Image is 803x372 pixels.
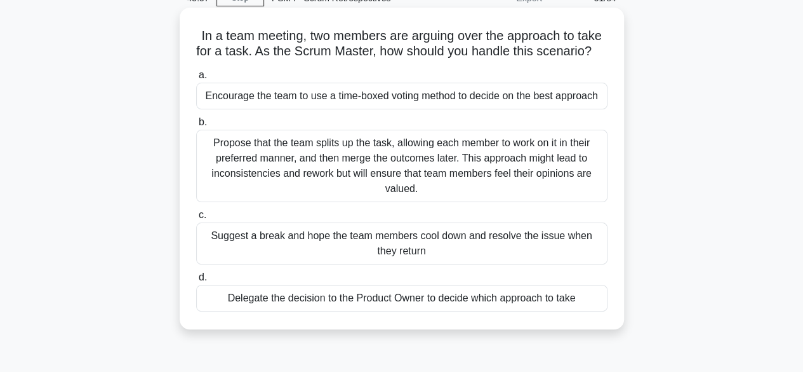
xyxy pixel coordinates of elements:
[196,223,607,265] div: Suggest a break and hope the team members cool down and resolve the issue when they return
[196,285,607,312] div: Delegate the decision to the Product Owner to decide which approach to take
[195,28,609,60] h5: In a team meeting, two members are arguing over the approach to take for a task. As the Scrum Mas...
[199,116,207,127] span: b.
[196,130,607,202] div: Propose that the team splits up the task, allowing each member to work on it in their preferred m...
[199,69,207,80] span: a.
[199,272,207,282] span: d.
[196,83,607,109] div: Encourage the team to use a time-boxed voting method to decide on the best approach
[199,209,206,220] span: c.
